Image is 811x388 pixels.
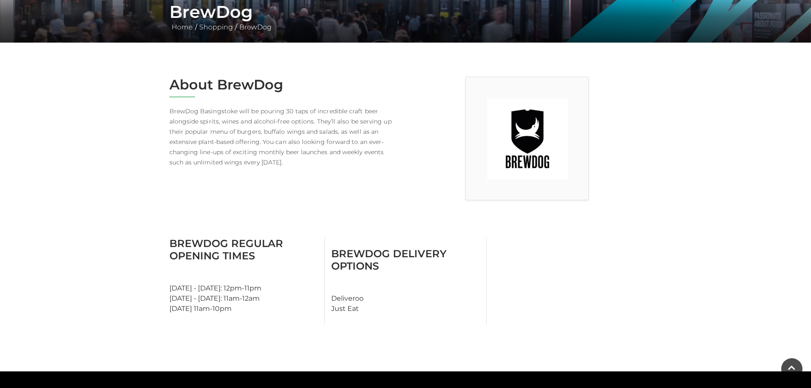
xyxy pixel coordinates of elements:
[169,23,195,31] a: Home
[197,23,235,31] a: Shopping
[331,247,480,272] h3: BrewDog Delivery Options
[169,2,642,22] h1: BrewDog
[163,2,648,32] div: / /
[163,237,325,324] div: [DATE] - [DATE]: 12pm-11pm [DATE] - [DATE]: 11am-12am [DATE] 11am-10pm
[237,23,274,31] a: BrewDog
[325,237,487,324] div: Deliveroo Just Eat
[169,106,399,167] p: BrewDog Basingstoke will be pouring 30 taps of incredible craft beer alongside spirits, wines and...
[169,237,318,262] h3: BrewDog Regular Opening Times
[169,77,399,93] h2: About BrewDog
